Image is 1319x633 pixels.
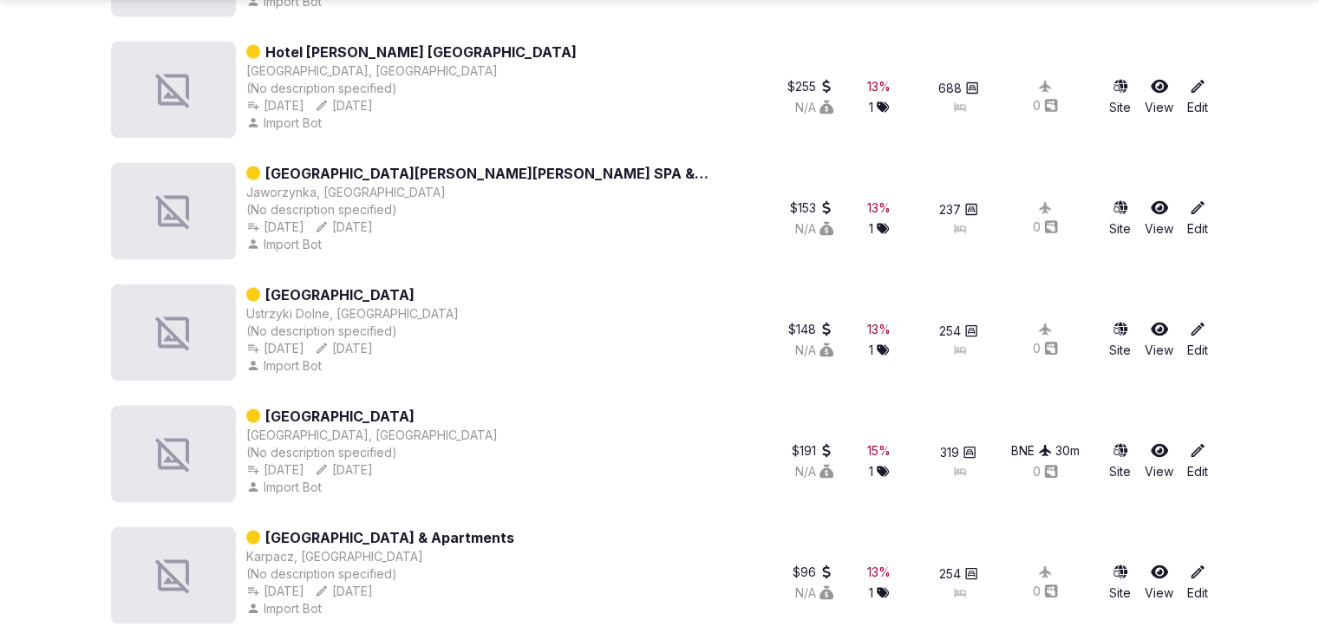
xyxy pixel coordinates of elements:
button: Import Bot [246,599,325,617]
button: N/A [795,341,833,358]
button: [DATE] [315,582,373,599]
a: Site [1109,563,1131,601]
button: [DATE] [315,218,373,235]
button: N/A [795,98,833,115]
button: $148 [788,320,833,337]
button: $96 [793,563,833,580]
button: N/A [795,462,833,480]
button: 13% [867,199,891,216]
span: 254 [939,322,961,339]
div: Import Bot [246,114,325,131]
div: [DATE] [315,460,373,478]
button: [DATE] [246,460,304,478]
a: Site [1109,199,1131,237]
div: (No description specified) [246,443,498,460]
button: 13% [867,563,891,580]
button: Karpacz, [GEOGRAPHIC_DATA] [246,547,423,564]
button: 0 [1033,339,1058,356]
a: Edit [1187,563,1208,601]
div: Import Bot [246,356,325,374]
div: $255 [787,77,833,95]
a: View [1145,441,1173,480]
span: 254 [939,564,961,582]
a: View [1145,563,1173,601]
button: [GEOGRAPHIC_DATA], [GEOGRAPHIC_DATA] [246,426,498,443]
button: 1 [869,219,889,237]
div: 13 % [867,320,891,337]
a: View [1145,77,1173,115]
button: $153 [790,199,833,216]
button: BNE [1011,441,1052,459]
div: 1 [869,98,889,115]
a: Site [1109,320,1131,358]
button: 1 [869,584,889,601]
button: N/A [795,219,833,237]
button: Import Bot [246,478,325,495]
div: [DATE] [246,218,304,235]
button: 15% [867,441,891,459]
div: 13 % [867,199,891,216]
div: 0 [1033,462,1058,480]
button: 1 [869,462,889,480]
a: Edit [1187,441,1208,480]
button: Jaworzynka, [GEOGRAPHIC_DATA] [246,183,446,200]
div: (No description specified) [246,322,459,339]
div: (No description specified) [246,200,733,218]
a: Hotel [PERSON_NAME] [GEOGRAPHIC_DATA] [265,41,577,62]
button: 254 [939,564,978,582]
button: 0 [1033,96,1058,114]
div: 13 % [867,563,891,580]
button: [DATE] [246,96,304,114]
a: View [1145,199,1173,237]
div: 30 m [1055,441,1080,459]
div: (No description specified) [246,79,577,96]
button: N/A [795,584,833,601]
button: Import Bot [246,235,325,252]
button: 254 [939,322,978,339]
button: 237 [939,200,978,218]
button: 13% [867,320,891,337]
button: 0 [1033,582,1058,599]
button: [GEOGRAPHIC_DATA], [GEOGRAPHIC_DATA] [246,62,498,79]
button: Ustrzyki Dolne, [GEOGRAPHIC_DATA] [246,304,459,322]
span: 237 [939,200,961,218]
div: (No description specified) [246,564,514,582]
button: [DATE] [315,96,373,114]
button: 0 [1033,218,1058,235]
a: [GEOGRAPHIC_DATA] [265,405,415,426]
button: $191 [792,441,833,459]
button: Site [1109,77,1131,115]
a: [GEOGRAPHIC_DATA] [265,284,415,304]
a: Site [1109,441,1131,480]
a: Edit [1187,77,1208,115]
